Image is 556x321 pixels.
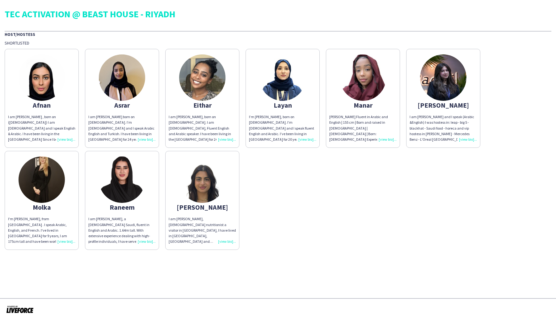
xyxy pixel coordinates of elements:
div: [PERSON_NAME] Fluent in Arabic and English | 155 cm | Born and raised in [DEMOGRAPHIC_DATA] | [DE... [329,114,397,142]
div: Raneem [88,204,156,210]
div: [PERSON_NAME] [410,102,477,108]
div: I am [PERSON_NAME] , born on ([DEMOGRAPHIC_DATA]) I am [DEMOGRAPHIC_DATA] and I speak English & A... [8,114,75,142]
img: thumb-6801a6db3c6b5.jpeg [340,54,386,101]
div: Asrar [88,102,156,108]
img: Powered by Liveforce [6,305,34,314]
img: thumb-956877bc-d3cf-468e-8b80-da4f0e89561a.jpg [179,156,225,203]
div: Eithar [169,102,236,108]
div: I'm [PERSON_NAME], from [GEOGRAPHIC_DATA] . I speak Arabic, English, and French. I've lived in [G... [8,216,75,244]
span: I am [PERSON_NAME] born on [DEMOGRAPHIC_DATA]. I’m [DEMOGRAPHIC_DATA] and I speak Arabic English ... [88,114,154,147]
img: thumb-66aff9e68615c.png [99,156,145,203]
img: thumb-680fe275690d2.jpeg [99,54,145,101]
div: I’m [PERSON_NAME], born on [DEMOGRAPHIC_DATA]. I’m [DEMOGRAPHIC_DATA] and I speak fluent English ... [249,114,316,142]
div: I am [PERSON_NAME], [DEMOGRAPHIC_DATA] nutritionist a visitor in [GEOGRAPHIC_DATA], I have lived ... [169,216,236,244]
div: Host/Hostess [5,31,551,37]
img: thumb-685bdcf788a39.png [420,54,466,101]
div: [PERSON_NAME] [169,204,236,210]
img: thumb-673463a414c78.jpeg [259,54,306,101]
div: Layan [249,102,316,108]
img: thumb-66fc3cc8af0b7.jpeg [19,156,65,203]
div: I am [PERSON_NAME], a [DEMOGRAPHIC_DATA] Saudi, fluent in English and Arabic. 1.64m tall. With ex... [88,216,156,244]
div: Shortlisted [5,40,551,46]
div: Afnan [8,102,75,108]
img: thumb-672cc9d91a819.jpeg [19,54,65,101]
img: thumb-6840c73a71c05.jpeg [179,54,225,101]
div: TEC ACTIVATION @ BEAST HOUSE - RIYADH [5,9,551,19]
div: Manar [329,102,397,108]
div: I am [PERSON_NAME] and I speak (Arabic &English) I was hostess in: leap - big 5 - blackhat - Saud... [410,114,477,142]
div: Molka [8,204,75,210]
div: I am [PERSON_NAME], born on [DEMOGRAPHIC_DATA]. I am [DEMOGRAPHIC_DATA], Fluent English and Arabi... [169,114,236,142]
